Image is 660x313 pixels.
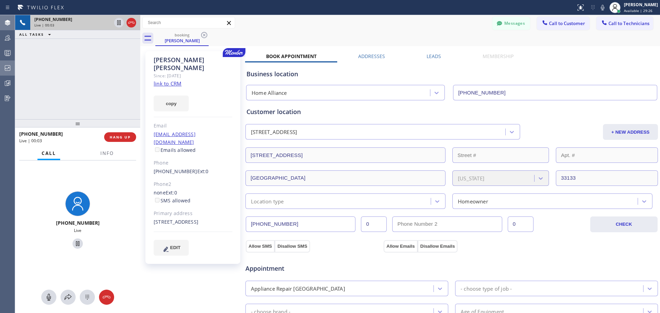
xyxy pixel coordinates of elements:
[34,23,54,27] span: Live | 00:03
[418,240,458,253] button: Disallow Emails
[596,17,653,30] button: Call to Technicians
[154,80,181,87] a: link to CRM
[427,53,441,59] label: Leads
[56,220,100,226] span: [PHONE_NUMBER]
[384,240,417,253] button: Allow Emails
[452,147,549,163] input: Street #
[245,147,445,163] input: Address
[251,284,345,292] div: Appliance Repair [GEOGRAPHIC_DATA]
[603,124,658,140] button: + NEW ADDRESS
[166,189,177,196] span: Ext: 0
[34,16,72,22] span: [PHONE_NUMBER]
[19,138,42,144] span: Live | 00:03
[245,264,382,273] span: Appointment
[556,147,658,163] input: Apt. #
[556,170,658,186] input: ZIP
[99,290,114,305] button: Hang up
[100,150,114,156] span: Info
[246,69,657,79] div: Business location
[537,17,590,30] button: Call to Customer
[154,210,232,217] div: Primary address
[608,20,649,26] span: Call to Technicians
[361,216,387,232] input: Ext.
[154,96,189,111] button: copy
[549,20,585,26] span: Call to Customer
[37,147,60,160] button: Call
[392,216,502,232] input: Phone Number 2
[104,132,136,142] button: HANG UP
[154,197,190,204] label: SMS allowed
[624,8,652,13] span: Available | 29:26
[15,30,58,38] button: ALL TASKS
[154,131,196,145] a: [EMAIL_ADDRESS][DOMAIN_NAME]
[73,238,83,249] button: Hold Customer
[245,170,445,186] input: City
[155,147,159,152] input: Emails allowed
[492,17,530,30] button: Messages
[598,3,607,12] button: Mute
[110,135,131,139] span: HANG UP
[170,245,180,250] span: EDIT
[154,180,232,188] div: Phone2
[156,32,208,37] div: booking
[461,284,512,292] div: - choose type of job -
[155,198,159,202] input: SMS allowed
[154,56,232,72] div: [PERSON_NAME] [PERSON_NAME]
[275,240,310,253] button: Disallow SMS
[508,216,533,232] input: Ext. 2
[154,240,189,256] button: EDIT
[458,197,488,205] div: Homeowner
[19,32,44,37] span: ALL TASKS
[156,31,208,45] div: Dill Walker
[154,168,197,175] a: [PHONE_NUMBER]
[114,18,124,27] button: Hold Customer
[156,37,208,44] div: [PERSON_NAME]
[453,85,657,100] input: Phone Number
[80,290,95,305] button: Open dialpad
[42,150,56,156] span: Call
[251,197,284,205] div: Location type
[19,131,63,137] span: [PHONE_NUMBER]
[143,17,235,28] input: Search
[266,53,317,59] label: Book Appointment
[74,227,81,233] span: Live
[154,147,196,153] label: Emails allowed
[358,53,385,59] label: Addresses
[60,290,76,305] button: Open directory
[624,2,658,8] div: [PERSON_NAME]
[154,218,232,226] div: [STREET_ADDRESS]
[590,216,658,232] button: CHECK
[96,147,118,160] button: Info
[41,290,56,305] button: Mute
[246,240,275,253] button: Allow SMS
[154,159,232,167] div: Phone
[154,72,232,80] div: Since: [DATE]
[252,89,287,97] div: Home Alliance
[246,216,355,232] input: Phone Number
[154,122,232,130] div: Email
[197,168,209,175] span: Ext: 0
[483,53,514,59] label: Membership
[246,107,657,116] div: Customer location
[126,18,136,27] button: Hang up
[154,189,232,205] div: none
[251,128,297,136] div: [STREET_ADDRESS]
